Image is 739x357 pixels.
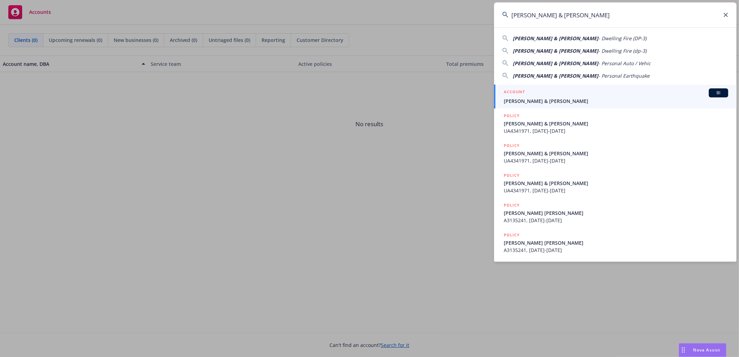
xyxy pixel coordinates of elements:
span: [PERSON_NAME] & [PERSON_NAME] [504,97,728,105]
a: POLICY[PERSON_NAME] & [PERSON_NAME]UA4341971, [DATE]-[DATE] [494,168,737,198]
span: UA4341971, [DATE]-[DATE] [504,127,728,134]
span: [PERSON_NAME] & [PERSON_NAME] [504,150,728,157]
span: [PERSON_NAME] & [PERSON_NAME] [513,72,598,79]
div: Drag to move [679,343,688,357]
span: [PERSON_NAME] & [PERSON_NAME] [504,120,728,127]
span: [PERSON_NAME] & [PERSON_NAME] [513,47,598,54]
h5: POLICY [504,142,520,149]
h5: POLICY [504,232,520,238]
span: [PERSON_NAME] & [PERSON_NAME] [504,180,728,187]
span: A3135241, [DATE]-[DATE] [504,246,728,254]
span: [PERSON_NAME] [PERSON_NAME] [504,209,728,217]
span: - Personal Earthquake [598,72,650,79]
a: POLICY[PERSON_NAME] [PERSON_NAME]A3135241, [DATE]-[DATE] [494,198,737,228]
span: UA4341971, [DATE]-[DATE] [504,157,728,164]
h5: POLICY [504,172,520,179]
a: POLICY[PERSON_NAME] [PERSON_NAME]A3135241, [DATE]-[DATE] [494,228,737,258]
span: Nova Assist [693,347,721,353]
span: - Dwelling Fire (DP-3) [598,35,646,42]
span: [PERSON_NAME] & [PERSON_NAME] [513,35,598,42]
a: POLICY[PERSON_NAME] & [PERSON_NAME]UA4341971, [DATE]-[DATE] [494,138,737,168]
span: [PERSON_NAME] [PERSON_NAME] [504,239,728,246]
a: POLICY[PERSON_NAME] & [PERSON_NAME]UA4341971, [DATE]-[DATE] [494,108,737,138]
span: - Dwelling Fire (dp-3) [598,47,646,54]
button: Nova Assist [679,343,727,357]
h5: ACCOUNT [504,88,525,97]
h5: POLICY [504,112,520,119]
span: A3135241, [DATE]-[DATE] [504,217,728,224]
a: ACCOUNTBI[PERSON_NAME] & [PERSON_NAME] [494,85,737,108]
span: UA4341971, [DATE]-[DATE] [504,187,728,194]
span: BI [712,90,725,96]
h5: POLICY [504,202,520,209]
span: - Personal Auto / Vehic [598,60,651,67]
input: Search... [494,2,737,27]
span: [PERSON_NAME] & [PERSON_NAME] [513,60,598,67]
